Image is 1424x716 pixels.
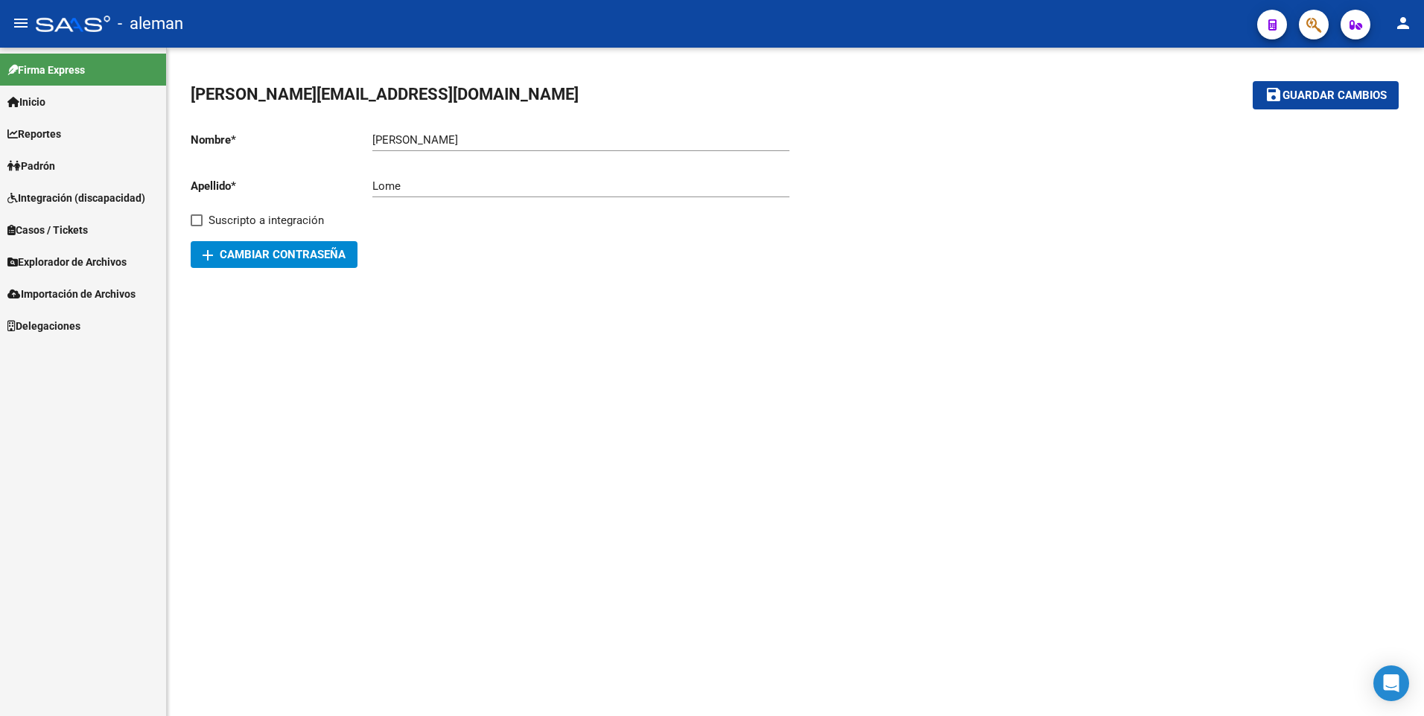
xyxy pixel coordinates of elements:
button: Guardar cambios [1253,81,1399,109]
span: Casos / Tickets [7,222,88,238]
div: Open Intercom Messenger [1373,665,1409,701]
span: Inicio [7,94,45,110]
p: Nombre [191,132,372,148]
span: - aleman [118,7,183,40]
span: Importación de Archivos [7,286,136,302]
mat-icon: person [1394,14,1412,32]
span: Suscripto a integración [209,211,324,229]
span: Padrón [7,158,55,174]
span: Guardar cambios [1282,89,1387,103]
mat-icon: menu [12,14,30,32]
span: Integración (discapacidad) [7,190,145,206]
mat-icon: add [199,246,217,264]
span: Firma Express [7,62,85,78]
span: [PERSON_NAME][EMAIL_ADDRESS][DOMAIN_NAME] [191,85,579,103]
span: Delegaciones [7,318,80,334]
span: Cambiar Contraseña [203,248,346,261]
mat-icon: save [1265,86,1282,103]
span: Reportes [7,126,61,142]
p: Apellido [191,178,372,194]
button: Cambiar Contraseña [191,241,357,268]
span: Explorador de Archivos [7,254,127,270]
